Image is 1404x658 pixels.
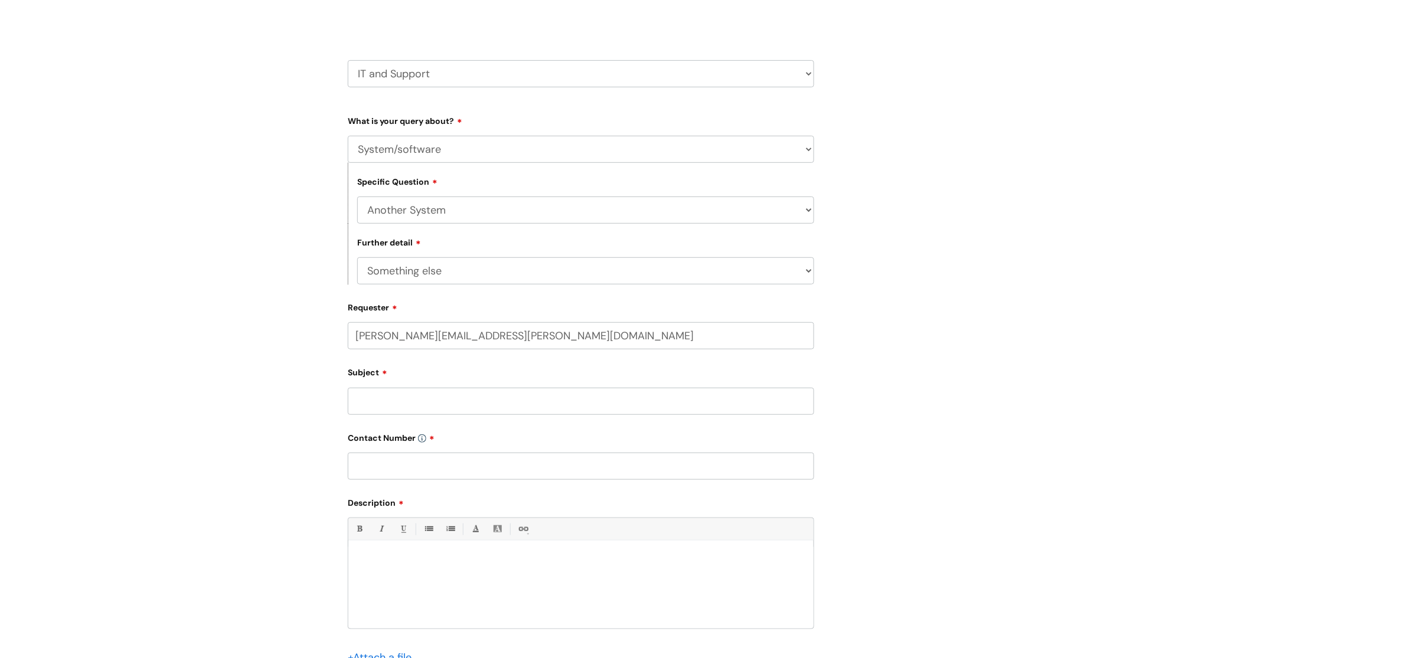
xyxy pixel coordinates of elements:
label: Specific Question [357,175,437,187]
label: Requester [348,299,814,313]
input: Email [348,322,814,349]
label: Contact Number [348,429,814,443]
label: Further detail [357,236,421,248]
a: Link [515,522,530,536]
a: Italic (Ctrl-I) [374,522,388,536]
a: Bold (Ctrl-B) [352,522,367,536]
a: • Unordered List (Ctrl-Shift-7) [421,522,436,536]
a: Underline(Ctrl-U) [396,522,410,536]
a: Font Color [468,522,483,536]
label: Description [348,494,814,508]
a: Back Color [490,522,505,536]
label: What is your query about? [348,112,814,126]
img: info-icon.svg [418,434,426,443]
a: 1. Ordered List (Ctrl-Shift-8) [443,522,458,536]
label: Subject [348,364,814,378]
